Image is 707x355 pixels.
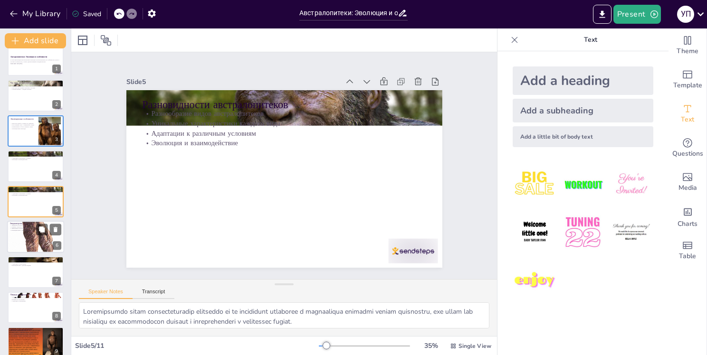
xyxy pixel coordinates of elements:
div: У П [677,6,694,23]
img: 3.jpeg [609,162,653,206]
p: Что такое австралопитеки? [10,81,61,84]
button: Present [613,5,661,24]
p: Эффективное использование ресурсов [10,297,61,299]
p: Адаптации к различным условиям [142,128,426,138]
p: Значение австралопитеков [10,328,61,331]
div: Add a table [669,234,707,268]
span: Position [100,35,112,46]
div: 7 [52,277,61,285]
p: Зинджантропы как отдельная группа [10,224,61,226]
p: Эволюционные переходы [10,128,36,130]
p: Австралопитеки — предки человека [10,88,61,90]
div: Slide 5 / 11 [75,341,319,350]
div: 3 [52,135,61,144]
p: Адаптации к различным условиям [10,193,61,195]
p: Мозг меньше, чем у современных людей [10,124,36,126]
span: Charts [678,219,697,229]
div: 2 [8,80,64,111]
p: В этой презентации мы рассмотрим эволюцию австралопитеков, их особенности и роль в истории челове... [10,59,61,63]
p: Эволюция и взаимодействие [10,194,61,196]
p: Примитивные и более развитые черты [10,126,36,128]
img: 5.jpeg [561,210,605,254]
p: Влияние условий жизни на поведение [10,262,61,263]
div: Add ready made slides [669,63,707,97]
button: Export to PowerPoint [593,5,611,24]
p: Эволюционные особенности [10,118,36,121]
div: 8 [8,292,64,323]
div: 1 [52,65,61,73]
img: 1.jpeg [513,162,557,206]
p: Generated with [URL] [10,63,61,65]
p: Уникальные характеристики каждого вида [142,119,426,129]
button: Add slide [5,33,66,48]
div: 2 [52,100,61,109]
span: Template [673,80,702,91]
p: Разнообразие видов австралопитеков [10,189,61,191]
p: Уникальные характеристики каждого вида [10,156,61,158]
p: Адаптации к различным условиям [10,157,61,159]
p: Питание австралопитеков [10,293,61,296]
div: 4 [8,150,64,182]
p: Двуногая ходьба и лазание по деревьям [10,122,36,124]
div: Layout [75,33,90,48]
span: Text [681,114,694,125]
p: Эволюция и взаимодействие [10,159,61,161]
p: Изучение анатомии и поведения [10,334,61,336]
p: Взаимодействие с другими видами [10,265,61,267]
p: Взаимодействие с другими гоминидами [10,229,61,231]
div: Saved [72,9,101,19]
img: 4.jpeg [513,210,557,254]
button: Delete Slide [50,224,61,235]
img: 6.jpeg [609,210,653,254]
button: Transcript [133,289,175,299]
div: 5 [52,206,61,215]
div: Add text boxes [669,97,707,131]
div: 6 [7,221,64,253]
p: Разновидности австралопитеков [10,152,61,155]
div: Add charts and graphs [669,199,707,234]
p: Разнообразие видов австралопитеков [10,154,61,156]
p: Условия жизни [10,258,61,261]
p: Text [522,28,659,51]
p: Уникальные характеристики каждого вида [10,191,61,193]
button: My Library [7,6,65,21]
textarea: Loremipsumdo sitam consecteturadip elitseddo ei te incididunt utlaboree d magnaaliqua enimadmi ve... [79,302,489,328]
p: Мощные челюсти и специализированные зубы [10,226,61,228]
div: 1 [8,45,64,76]
p: Влияние на экосистему [10,299,61,300]
div: 8 [52,312,61,320]
div: Add a subheading [513,99,653,122]
p: Адаптация к изменениям [10,300,61,302]
p: Важная роль в эволюции [10,330,61,332]
p: Разнообразие видов австралопитеков [142,109,426,119]
span: Theme [677,46,698,56]
strong: Австралопитеки: Эволюция и особенности [10,56,47,58]
div: Slide 5 [126,77,340,86]
p: Предки Homo habilis и Homo erectus [10,332,61,334]
div: 5 [8,186,64,217]
p: Разнообразие в питании [10,295,61,297]
input: Insert title [299,6,398,20]
p: Эволюция и взаимодействие [142,138,426,148]
span: Single View [459,342,491,350]
button: Duplicate Slide [36,224,48,235]
p: Эффективное использование ресурсов [10,228,61,230]
button: У П [677,5,694,24]
div: 6 [53,241,61,250]
span: Media [678,183,697,193]
div: Add images, graphics, shapes or video [669,165,707,199]
div: Change the overall theme [669,28,707,63]
div: Add a heading [513,66,653,95]
p: Зинджантропы [10,222,61,225]
p: Австралопитеки — это группа вымерших гоминид [10,83,61,85]
p: Они известны своими черепами и костями [10,87,61,89]
img: 7.jpeg [513,259,557,303]
p: Разновидности австралопитеков [10,187,61,190]
span: Table [679,251,696,262]
p: Разновидности австралопитеков [142,98,426,112]
span: Questions [672,149,703,159]
p: Разнообразие [DATE] обитания [10,260,61,262]
div: 4 [52,171,61,179]
button: Speaker Notes [79,289,133,299]
img: 2.jpeg [561,162,605,206]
